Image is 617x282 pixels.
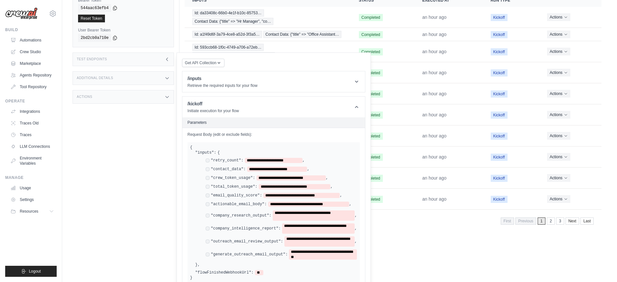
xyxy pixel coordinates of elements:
[547,69,570,76] button: Actions for execution
[566,217,579,225] a: Next
[491,175,508,182] span: Kickoff
[192,52,275,59] span: Contact Data: {"title" => "Finance & Accoun…
[547,132,570,140] button: Actions for execution
[349,202,351,207] span: ,
[303,158,305,163] span: ,
[330,184,333,189] span: ,
[547,111,570,119] button: Actions for execution
[188,132,360,137] label: Request Body (edit or exclude fields):
[340,193,342,198] span: ,
[192,18,273,25] span: Contact Data: {"title" => "Hr Manager", "co…
[515,217,536,225] span: Previous
[188,83,257,88] p: Retrieve the required inputs for your flow
[359,154,383,161] span: Completed
[491,133,508,140] span: Kickoff
[359,14,383,21] span: Completed
[195,150,216,155] label: "inputs":
[192,9,264,17] span: Id: da33408c-66b0-4e1f-b10c-85753…
[359,69,383,76] span: Completed
[491,48,508,55] span: Kickoff
[580,217,594,225] a: Last
[5,175,57,180] div: Manage
[8,194,57,205] a: Settings
[198,262,200,267] span: ,
[422,70,447,75] time: September 22, 2025 at 15:42 CDT
[77,95,92,99] h3: Actions
[190,276,192,280] span: }
[491,196,508,203] span: Kickoff
[29,269,41,274] span: Logout
[190,145,192,150] span: {
[78,15,105,22] a: Reset Token
[359,175,383,182] span: Completed
[422,32,447,37] time: September 22, 2025 at 15:42 CDT
[501,217,514,225] span: First
[547,90,570,98] button: Actions for execution
[547,13,570,21] button: Actions for execution
[8,35,57,45] a: Automations
[188,108,239,113] p: Initiate execution for your flow
[211,158,244,163] label: "retry_count":
[491,31,508,38] span: Kickoff
[192,44,343,59] a: View execution details for Id
[218,150,220,155] span: {
[78,28,168,33] label: User Bearer Token
[192,31,262,38] span: Id: a1f49d6f-3a79-4ce8-a52d-3f3a5…
[355,213,357,218] span: ,
[192,31,343,38] a: View execution details for Id
[422,154,447,159] time: September 22, 2025 at 15:42 CDT
[188,75,257,82] h1: /inputs
[547,153,570,161] button: Actions for execution
[359,112,383,119] span: Completed
[5,27,57,32] div: Build
[195,270,254,275] label: "flowFinishedWebhookUrl":
[556,217,564,225] a: 3
[359,133,383,140] span: Completed
[5,7,38,20] img: Logo
[188,100,239,107] h1: /kickoff
[359,90,383,98] span: Completed
[422,112,447,117] time: September 22, 2025 at 15:42 CDT
[211,213,271,218] label: "company_research_output":
[501,217,594,225] nav: Pagination
[547,174,570,182] button: Actions for execution
[192,9,343,25] a: View execution details for Id
[8,58,57,69] a: Marketplace
[547,48,570,55] button: Actions for execution
[8,141,57,152] a: LLM Connections
[211,202,267,207] label: "actionable_email_body":
[8,153,57,169] a: Environment Variables
[491,112,508,119] span: Kickoff
[182,59,224,67] button: Get API Collection
[422,175,447,181] time: September 22, 2025 at 15:42 CDT
[8,70,57,80] a: Agents Repository
[188,120,360,125] h2: Parameters
[491,14,508,21] span: Kickoff
[263,31,341,38] span: Contact Data: {"title" => "Office Assistant…
[211,239,283,244] label: "outreach_email_review_output":
[77,57,107,61] h3: Test Endpoints
[8,47,57,57] a: Crew Studio
[211,184,257,189] label: "total_token_usage":
[20,209,38,214] span: Resources
[211,252,288,257] label: "generate_outreach_email_output":
[422,15,447,20] time: September 22, 2025 at 15:42 CDT
[78,34,111,42] code: 2bd2cb0a710e
[307,167,309,172] span: ,
[5,266,57,277] button: Logout
[211,226,281,231] label: "company_intelligence_report":
[491,90,508,98] span: Kickoff
[422,196,447,202] time: September 22, 2025 at 15:42 CDT
[8,118,57,128] a: Traces Old
[359,196,383,203] span: Completed
[185,60,216,65] span: Get API Collection
[211,193,262,198] label: "email_quality_score":
[422,133,447,138] time: September 22, 2025 at 15:42 CDT
[359,48,383,55] span: Completed
[355,239,357,244] span: ,
[8,130,57,140] a: Traces
[8,82,57,92] a: Tool Repository
[538,217,546,225] span: 1
[195,262,198,267] span: }
[77,76,113,80] h3: Additional Details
